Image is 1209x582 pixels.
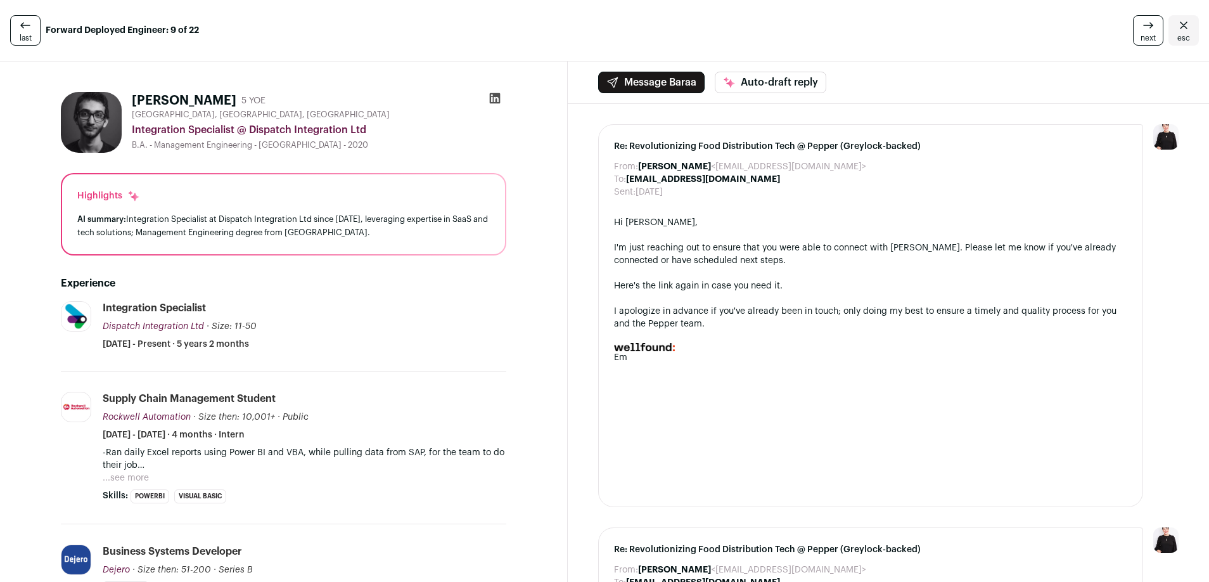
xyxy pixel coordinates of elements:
dt: From: [614,160,638,173]
img: fb4dd9224363f6ecbac1ef5ffc9218d87cf6d1b1c4faf87e1a02145cbc88d7cc.jpg [61,92,122,153]
b: [PERSON_NAME] [638,566,711,574]
div: Integration Specialist at Dispatch Integration Ltd since [DATE], leveraging expertise in SaaS and... [77,212,490,239]
img: AD_4nXd8mXtZXxLy6BW5oWOQUNxoLssU3evVOmElcTYOe9Q6vZR7bHgrarcpre-H0wWTlvQlXrfX4cJrmfo1PaFpYlo0O_KYH... [614,343,675,351]
div: Hi [PERSON_NAME], [614,216,1127,229]
div: Highlights [77,190,140,202]
span: next [1141,33,1156,43]
dt: To: [614,173,626,186]
div: Em [614,351,1127,364]
strong: Forward Deployed Engineer: 9 of 22 [46,24,199,37]
span: · Size then: 10,001+ [193,413,275,422]
span: Rockwell Automation [103,413,191,422]
span: [DATE] - [DATE] · 4 months · Intern [103,429,245,441]
h1: [PERSON_NAME] [132,92,236,110]
span: AI summary: [77,215,126,223]
a: Here's the link again in case you need it. [614,281,783,290]
li: PowerBI [131,489,169,503]
button: Auto-draft reply [715,72,826,93]
button: Message Baraa [598,72,705,93]
li: Visual Basic [174,489,226,503]
div: B.A. - Management Engineering - [GEOGRAPHIC_DATA] - 2020 [132,140,506,150]
div: Integration Specialist @ Dispatch Integration Ltd [132,122,506,138]
div: I'm just reaching out to ensure that you were able to connect with [PERSON_NAME]. Please let me k... [614,242,1127,267]
span: [DATE] - Present · 5 years 2 months [103,338,249,351]
span: Re: Revolutionizing Food Distribution Tech @ Pepper (Greylock-backed) [614,140,1127,153]
span: Skills: [103,489,128,502]
img: 9240684-medium_jpg [1153,124,1179,150]
span: · [214,564,216,576]
button: ...see more [103,472,149,484]
span: · Size: 11-50 [207,322,257,331]
b: [EMAIL_ADDRESS][DOMAIN_NAME] [626,175,780,184]
span: Dispatch Integration Ltd [103,322,204,331]
img: 8675a8fc16bafdffd2819946e037287b84d28e38811be31248fe25b5eb3a3b1b.jpg [61,302,91,331]
dd: <[EMAIL_ADDRESS][DOMAIN_NAME]> [638,564,866,576]
dd: [DATE] [636,186,663,198]
span: esc [1177,33,1190,43]
p: -Ran daily Excel reports using Power BI and VBA, while pulling data from SAP, for the team to do ... [103,446,506,472]
span: last [20,33,32,43]
a: Close [1168,15,1199,46]
span: Re: Revolutionizing Food Distribution Tech @ Pepper (Greylock-backed) [614,543,1127,556]
span: [GEOGRAPHIC_DATA], [GEOGRAPHIC_DATA], [GEOGRAPHIC_DATA] [132,110,390,120]
h2: Experience [61,276,506,291]
img: 9240684-medium_jpg [1153,527,1179,553]
a: next [1133,15,1163,46]
img: d3e7eed33b8987a4dffa95bc9bf556f15d8ead5594b2ebdb4d2d914cc83ba19c.jpg [61,403,91,411]
span: · Size then: 51-200 [132,566,211,574]
span: · [278,411,280,424]
dt: Sent: [614,186,636,198]
dt: From: [614,564,638,576]
span: Series B [219,566,253,574]
dd: <[EMAIL_ADDRESS][DOMAIN_NAME]> [638,160,866,173]
div: 5 YOE [241,94,265,107]
div: Integration Specialist [103,301,206,315]
a: last [10,15,41,46]
b: [PERSON_NAME] [638,162,711,171]
div: I apologize in advance if you've already been in touch; only doing my best to ensure a timely and... [614,305,1127,330]
div: Supply Chain Management Student [103,392,276,406]
span: Public [283,413,309,422]
div: Business Systems Developer [103,545,242,559]
span: Dejero [103,566,130,574]
img: 01587454be9932ec8d5501223a50a72dfd86baa2ddbc63511b89b3c967afada9.jpg [61,545,91,574]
